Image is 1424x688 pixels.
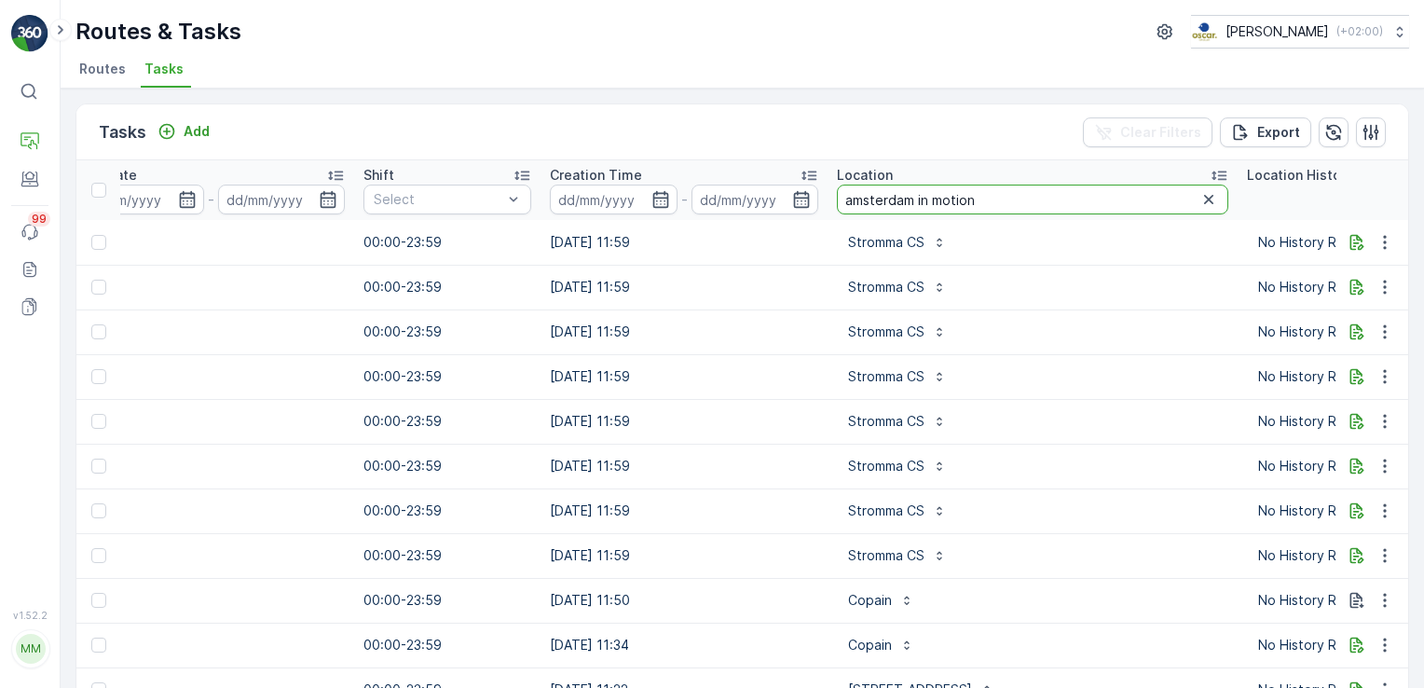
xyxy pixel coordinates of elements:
[848,636,892,654] p: Copain
[363,233,531,252] p: 00:00-23:59
[99,119,146,145] p: Tasks
[848,457,924,475] p: Stromma CS
[16,634,46,664] div: MM
[67,533,354,578] td: [DATE]
[91,369,106,384] div: Toggle Row Selected
[837,272,958,302] button: Stromma CS
[150,120,217,143] button: Add
[91,235,106,250] div: Toggle Row Selected
[1258,412,1403,431] p: No History Records
[541,488,828,533] td: [DATE] 11:59
[541,623,828,667] td: [DATE] 11:34
[79,60,126,78] span: Routes
[1257,123,1300,142] p: Export
[67,354,354,399] td: [DATE]
[550,185,678,214] input: dd/mm/yyyy
[374,190,502,209] p: Select
[837,166,893,185] p: Location
[363,323,531,341] p: 00:00-23:59
[1258,546,1403,565] p: No History Records
[363,636,531,654] p: 00:00-23:59
[837,362,958,392] button: Stromma CS
[363,166,394,185] p: Shift
[363,278,531,296] p: 00:00-23:59
[363,502,531,520] p: 00:00-23:59
[848,502,924,520] p: Stromma CS
[848,367,924,386] p: Stromma CS
[67,310,354,354] td: [DATE]
[550,166,642,185] p: Creation Time
[363,591,531,610] p: 00:00-23:59
[11,15,48,52] img: logo
[67,220,354,265] td: [DATE]
[67,488,354,533] td: [DATE]
[11,610,48,621] span: v 1.52.2
[67,623,354,667] td: [DATE]
[1336,24,1383,39] p: ( +02:00 )
[837,317,958,347] button: Stromma CS
[848,412,924,431] p: Stromma CS
[67,399,354,444] td: [DATE]
[76,185,204,214] input: dd/mm/yyyy
[91,548,106,563] div: Toggle Row Selected
[363,457,531,475] p: 00:00-23:59
[1258,367,1403,386] p: No History Records
[91,459,106,474] div: Toggle Row Selected
[837,630,925,660] button: Copain
[1258,323,1403,341] p: No History Records
[91,593,106,608] div: Toggle Row Selected
[837,541,958,571] button: Stromma CS
[1258,233,1403,252] p: No History Records
[208,188,214,211] p: -
[541,265,828,310] td: [DATE] 11:59
[1191,15,1409,48] button: [PERSON_NAME](+02:00)
[363,367,531,386] p: 00:00-23:59
[67,265,354,310] td: [DATE]
[67,444,354,488] td: [DATE]
[541,220,828,265] td: [DATE] 11:59
[218,185,346,214] input: dd/mm/yyyy
[67,578,354,623] td: [DATE]
[363,412,531,431] p: 00:00-23:59
[837,227,958,257] button: Stromma CS
[1258,278,1403,296] p: No History Records
[1258,502,1403,520] p: No History Records
[848,278,924,296] p: Stromma CS
[184,122,210,141] p: Add
[32,212,47,227] p: 99
[91,503,106,518] div: Toggle Row Selected
[837,185,1228,214] input: Search
[1225,22,1329,41] p: [PERSON_NAME]
[541,533,828,578] td: [DATE] 11:59
[837,496,958,526] button: Stromma CS
[75,17,241,47] p: Routes & Tasks
[837,585,925,615] button: Copain
[541,399,828,444] td: [DATE] 11:59
[541,444,828,488] td: [DATE] 11:59
[691,185,819,214] input: dd/mm/yyyy
[837,451,958,481] button: Stromma CS
[91,280,106,295] div: Toggle Row Selected
[11,213,48,251] a: 99
[144,60,184,78] span: Tasks
[11,625,48,673] button: MM
[363,546,531,565] p: 00:00-23:59
[848,323,924,341] p: Stromma CS
[1191,21,1218,42] img: basis-logo_rgb2x.png
[1258,591,1403,610] p: No History Records
[1220,117,1311,147] button: Export
[541,354,828,399] td: [DATE] 11:59
[1120,123,1201,142] p: Clear Filters
[1258,636,1403,654] p: No History Records
[848,591,892,610] p: Copain
[1083,117,1212,147] button: Clear Filters
[837,406,958,436] button: Stromma CS
[91,324,106,339] div: Toggle Row Selected
[91,638,106,653] div: Toggle Row Selected
[91,414,106,429] div: Toggle Row Selected
[1258,457,1403,475] p: No History Records
[541,310,828,354] td: [DATE] 11:59
[1247,166,1353,185] p: Location History
[848,546,924,565] p: Stromma CS
[848,233,924,252] p: Stromma CS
